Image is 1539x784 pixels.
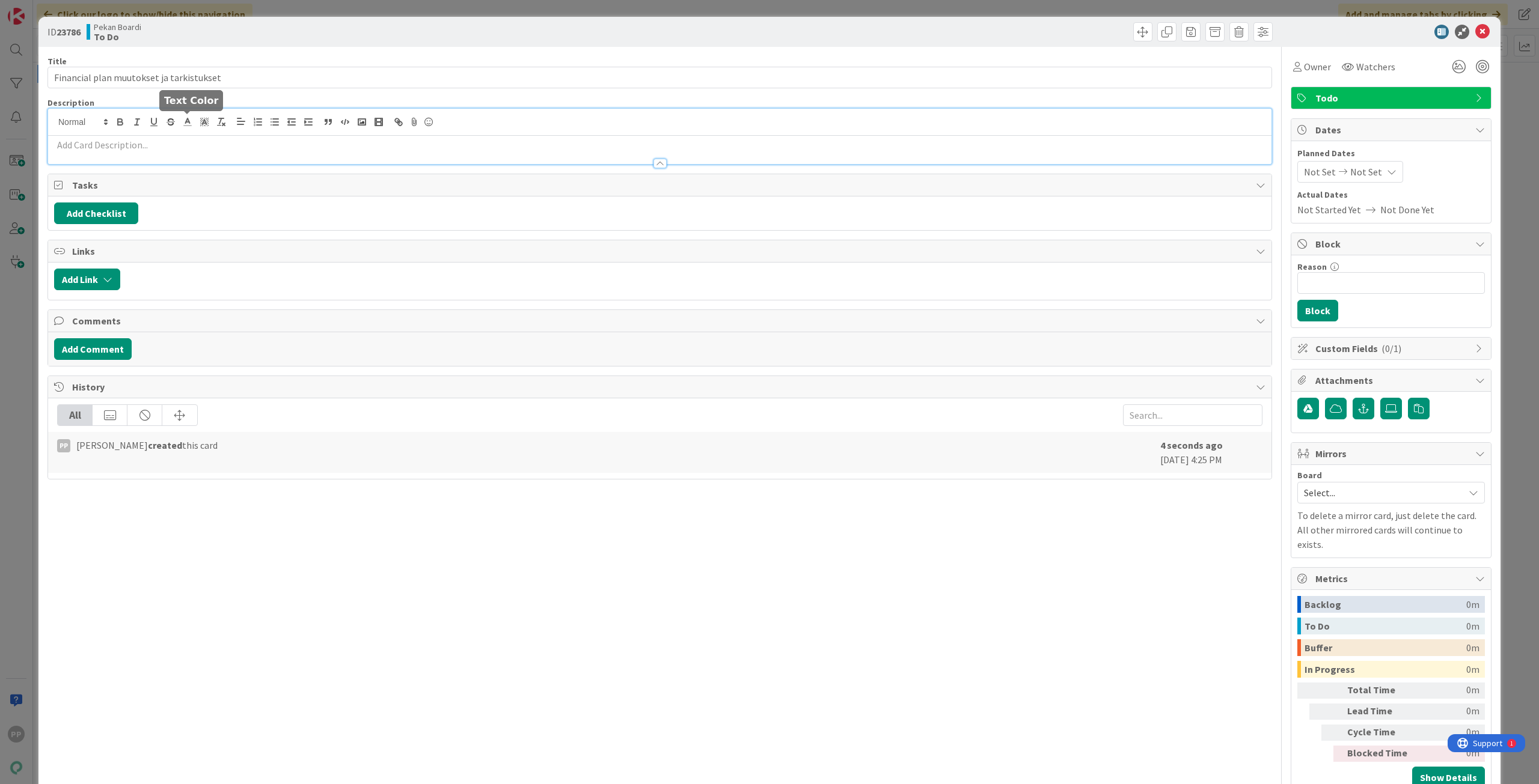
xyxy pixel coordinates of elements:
[57,26,81,38] b: 23786
[72,178,1250,192] span: Tasks
[76,438,218,452] span: [PERSON_NAME] this card
[47,67,1272,88] input: type card name here...
[1315,571,1469,586] span: Metrics
[72,244,1250,258] span: Links
[54,202,138,224] button: Add Checklist
[1305,618,1466,634] div: To Do
[1466,661,1479,678] div: 0m
[1123,404,1262,426] input: Search...
[1304,59,1331,74] span: Owner
[1304,165,1336,179] span: Not Set
[1297,147,1485,160] span: Planned Dates
[1305,596,1466,613] div: Backlog
[54,269,120,290] button: Add Link
[1418,703,1479,720] div: 0m
[1297,202,1361,217] span: Not Started Yet
[63,5,66,14] div: 1
[1160,439,1223,451] b: 4 seconds ago
[47,97,94,108] span: Description
[1466,596,1479,613] div: 0m
[148,439,182,451] b: created
[1315,91,1469,105] span: Todo
[47,25,81,39] span: ID
[54,338,132,360] button: Add Comment
[1381,342,1401,354] span: ( 0/1 )
[1304,484,1458,501] span: Select...
[94,22,141,32] span: Pekan Boardi
[58,405,93,425] div: All
[72,314,1250,328] span: Comments
[1297,300,1338,321] button: Block
[1418,682,1479,699] div: 0m
[1297,261,1327,272] label: Reason
[1297,189,1485,201] span: Actual Dates
[1350,165,1382,179] span: Not Set
[1418,725,1479,741] div: 0m
[94,32,141,41] b: To Do
[1315,446,1469,461] span: Mirrors
[1297,471,1322,479] span: Board
[1418,746,1479,762] div: 0m
[1305,639,1466,656] div: Buffer
[1347,703,1413,720] div: Lead Time
[1356,59,1395,74] span: Watchers
[1315,373,1469,387] span: Attachments
[1347,725,1413,741] div: Cycle Time
[72,380,1250,394] span: History
[1297,508,1485,552] p: To delete a mirror card, just delete the card. All other mirrored cards will continue to exists.
[1315,341,1469,356] span: Custom Fields
[57,439,70,452] div: PP
[1305,661,1466,678] div: In Progress
[1466,639,1479,656] div: 0m
[1466,618,1479,634] div: 0m
[1315,123,1469,137] span: Dates
[164,95,218,106] h5: Text Color
[1315,237,1469,251] span: Block
[47,56,67,67] label: Title
[25,2,55,16] span: Support
[1347,746,1413,762] div: Blocked Time
[1380,202,1434,217] span: Not Done Yet
[1347,682,1413,699] div: Total Time
[1160,438,1262,467] div: [DATE] 4:25 PM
